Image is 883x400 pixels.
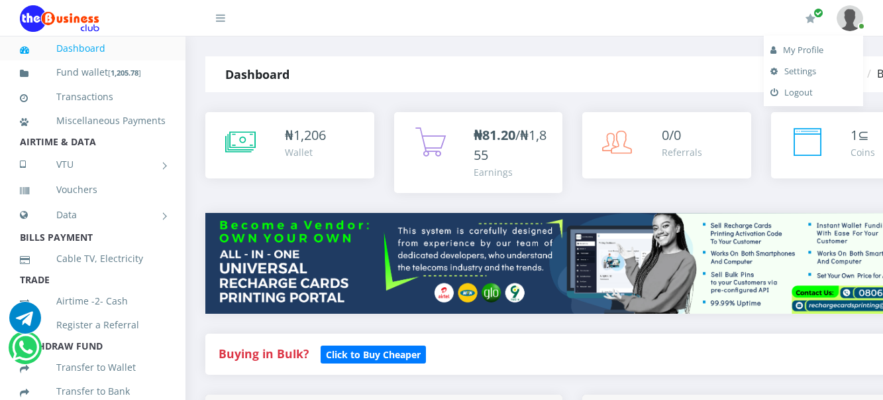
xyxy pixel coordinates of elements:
[20,352,166,383] a: Transfer to Wallet
[394,112,563,193] a: ₦81.20/₦1,855 Earnings
[9,312,41,334] a: Chat for support
[205,112,374,178] a: ₦1,206 Wallet
[851,145,875,159] div: Coins
[20,310,166,340] a: Register a Referral
[12,342,39,364] a: Chat for support
[111,68,138,78] b: 1,205.78
[582,112,751,178] a: 0/0 Referrals
[474,126,546,164] span: /₦1,855
[20,82,166,112] a: Transactions
[770,82,857,103] a: Logout
[326,348,421,361] b: Click to Buy Cheaper
[837,5,863,31] img: User
[20,286,166,316] a: Airtime -2- Cash
[285,125,326,145] div: ₦
[662,145,702,159] div: Referrals
[225,66,289,82] strong: Dashboard
[813,8,823,18] span: Renew/Upgrade Subscription
[108,68,141,78] small: [ ]
[20,33,166,64] a: Dashboard
[285,145,326,159] div: Wallet
[770,39,857,60] a: My Profile
[662,126,681,144] span: 0/0
[219,346,309,362] strong: Buying in Bulk?
[851,125,875,145] div: ⊆
[20,5,99,32] img: Logo
[770,60,857,82] a: Settings
[20,57,166,88] a: Fund wallet[1,205.78]
[293,126,326,144] span: 1,206
[20,148,166,181] a: VTU
[321,346,426,362] a: Click to Buy Cheaper
[20,243,166,274] a: Cable TV, Electricity
[20,174,166,205] a: Vouchers
[851,126,858,144] span: 1
[20,105,166,136] a: Miscellaneous Payments
[474,126,515,144] b: ₦81.20
[805,13,815,24] i: Renew/Upgrade Subscription
[474,165,550,179] div: Earnings
[20,198,166,232] a: Data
